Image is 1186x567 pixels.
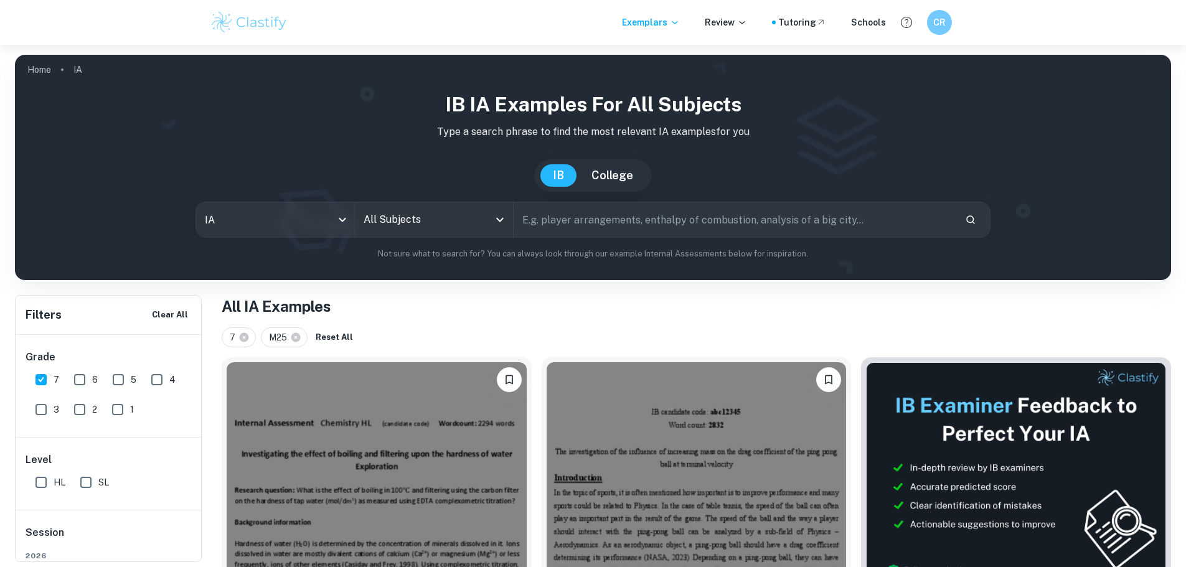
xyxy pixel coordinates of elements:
[851,16,886,29] a: Schools
[26,350,192,365] h6: Grade
[622,16,680,29] p: Exemplars
[210,10,289,35] img: Clastify logo
[15,55,1171,280] img: profile cover
[960,209,981,230] button: Search
[73,63,82,77] p: IA
[816,367,841,392] button: Bookmark
[54,403,59,416] span: 3
[269,330,293,344] span: M25
[149,306,191,324] button: Clear All
[131,373,136,387] span: 5
[27,61,51,78] a: Home
[26,452,192,467] h6: Level
[313,328,356,347] button: Reset All
[92,403,97,416] span: 2
[497,367,522,392] button: Bookmark
[222,295,1171,317] h1: All IA Examples
[25,124,1161,139] p: Type a search phrase to find the most relevant IA examples for you
[130,403,134,416] span: 1
[98,476,109,489] span: SL
[25,248,1161,260] p: Not sure what to search for? You can always look through our example Internal Assessments below f...
[514,202,955,237] input: E.g. player arrangements, enthalpy of combustion, analysis of a big city...
[491,211,509,228] button: Open
[778,16,826,29] a: Tutoring
[26,306,62,324] h6: Filters
[705,16,747,29] p: Review
[896,12,917,33] button: Help and Feedback
[196,202,354,237] div: IA
[932,16,946,29] h6: CR
[169,373,176,387] span: 4
[230,330,241,344] span: 7
[25,90,1161,119] h1: IB IA examples for all subjects
[579,164,646,187] button: College
[261,327,308,347] div: M25
[222,327,256,347] div: 7
[54,373,59,387] span: 7
[92,373,98,387] span: 6
[927,10,952,35] button: CR
[54,476,65,489] span: HL
[540,164,577,187] button: IB
[26,525,192,550] h6: Session
[26,550,192,561] span: 2026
